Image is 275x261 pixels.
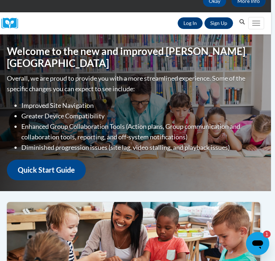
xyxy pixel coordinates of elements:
p: Overall, we are proud to provide you with a more streamlined experience. Some of the specific cha... [7,73,260,94]
li: Improved Site Navigation [21,100,260,111]
li: Greater Device Compatibility [21,111,260,121]
iframe: Number of unread messages [256,231,271,238]
img: Logo brand [1,18,23,29]
iframe: Button to launch messaging window, 1 unread message [246,232,269,255]
button: Search [237,18,247,26]
a: Cox Campus [1,18,23,29]
li: Diminished progression issues (site lag, video stalling, and playback issues) [21,142,260,153]
a: Log In [178,17,203,29]
li: Enhanced Group Collaboration Tools (Action plans, Group communication and collaboration tools, re... [21,121,260,142]
div: Main menu [247,12,266,34]
a: Register [204,17,233,29]
h1: Welcome to the new and improved [PERSON_NAME][GEOGRAPHIC_DATA] [7,45,260,70]
a: Quick Start Guide [7,160,86,180]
